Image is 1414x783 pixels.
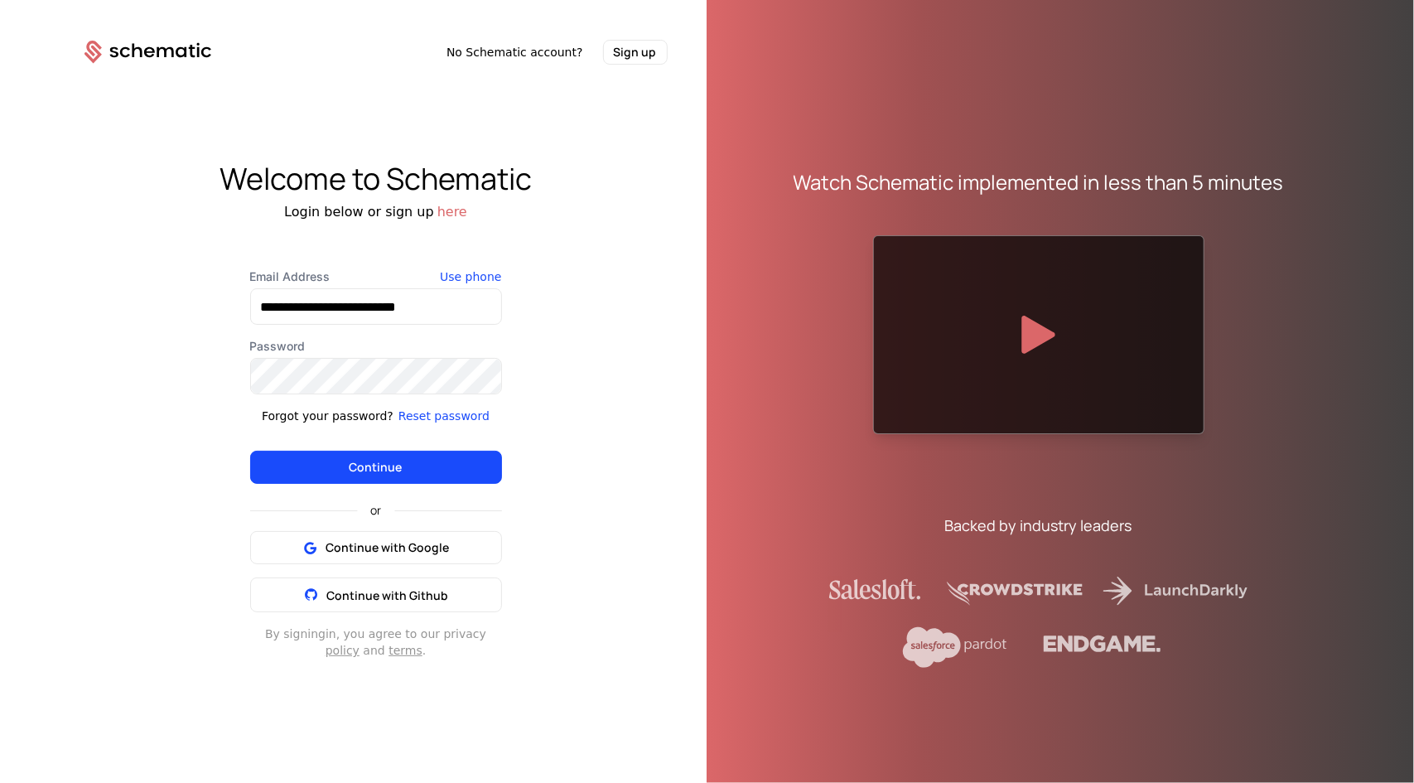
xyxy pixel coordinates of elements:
button: Reset password [398,408,490,424]
button: Continue with Github [250,578,502,612]
button: Continue [250,451,502,484]
div: Welcome to Schematic [45,162,707,196]
div: Watch Schematic implemented in less than 5 minutes [794,169,1284,196]
span: Continue with Google [326,539,449,556]
span: Continue with Github [326,587,448,603]
span: or [357,505,394,516]
div: Login below or sign up [45,202,707,222]
button: Continue with Google [250,531,502,564]
div: Backed by industry leaders [945,514,1132,537]
a: policy [326,644,360,657]
div: By signing in , you agree to our privacy and . [250,626,502,659]
span: No Schematic account? [446,44,583,60]
a: terms [388,644,422,657]
div: Forgot your password? [262,408,393,424]
button: Use phone [440,268,501,285]
label: Email Address [250,268,502,285]
button: Sign up [603,40,668,65]
label: Password [250,338,502,355]
button: here [437,202,467,222]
